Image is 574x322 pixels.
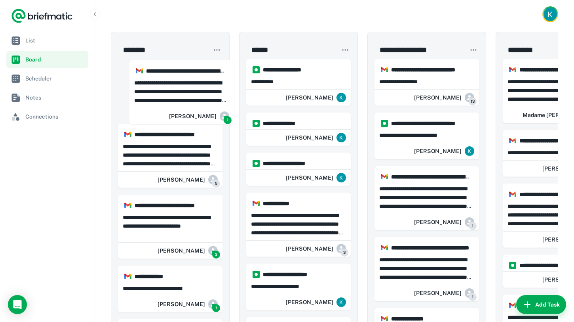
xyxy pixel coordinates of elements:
[25,112,85,121] span: Connections
[542,6,558,22] button: Account button
[6,89,88,106] a: Notes
[11,8,73,24] a: Logo
[516,295,566,314] button: Add Task
[6,51,88,68] a: Board
[25,36,85,45] span: List
[25,93,85,102] span: Notes
[6,108,88,125] a: Connections
[6,70,88,87] a: Scheduler
[8,295,27,314] div: Load Chat
[25,74,85,83] span: Scheduler
[6,32,88,49] a: List
[25,55,85,64] span: Board
[544,8,557,21] img: Kristina Jackson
